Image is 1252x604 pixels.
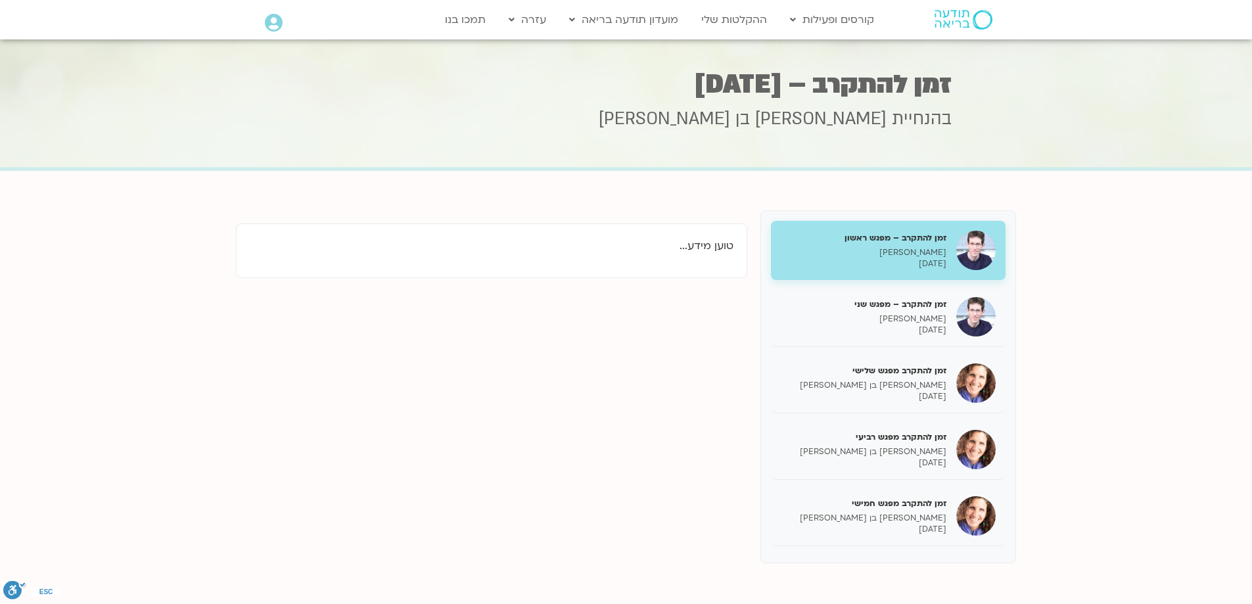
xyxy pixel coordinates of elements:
h5: זמן להתקרב – מפגש שני [781,298,946,310]
p: [PERSON_NAME] בן [PERSON_NAME] [781,446,946,457]
p: [DATE] [781,391,946,402]
a: עזרה [502,7,553,32]
p: [PERSON_NAME] [781,314,946,325]
p: [PERSON_NAME] בן [PERSON_NAME] [781,380,946,391]
a: ההקלטות שלי [695,7,774,32]
img: זמן להתקרב – מפגש שני [956,297,996,337]
img: תודעה בריאה [935,10,992,30]
h5: זמן להתקרב מפגש רביעי [781,431,946,443]
h5: זמן להתקרב מפגש שלישי [781,365,946,377]
p: [DATE] [781,457,946,469]
img: זמן להתקרב מפגש חמישי [956,496,996,536]
p: [DATE] [781,325,946,336]
h5: זמן להתקרב מפגש חמישי [781,498,946,509]
h1: זמן להתקרב – [DATE] [301,72,952,97]
a: תמכו בנו [438,7,492,32]
h5: זמן להתקרב – מפגש ראשון [781,232,946,244]
p: [DATE] [781,524,946,535]
span: בהנחיית [892,107,952,131]
img: זמן להתקרב מפגש רביעי [956,430,996,469]
img: זמן להתקרב מפגש שלישי [956,363,996,403]
a: קורסים ופעילות [783,7,881,32]
p: [DATE] [781,258,946,269]
p: [PERSON_NAME] בן [PERSON_NAME] [781,513,946,524]
a: מועדון תודעה בריאה [563,7,685,32]
img: זמן להתקרב – מפגש ראשון [956,231,996,270]
p: טוען מידע... [250,237,733,255]
p: [PERSON_NAME] [781,247,946,258]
